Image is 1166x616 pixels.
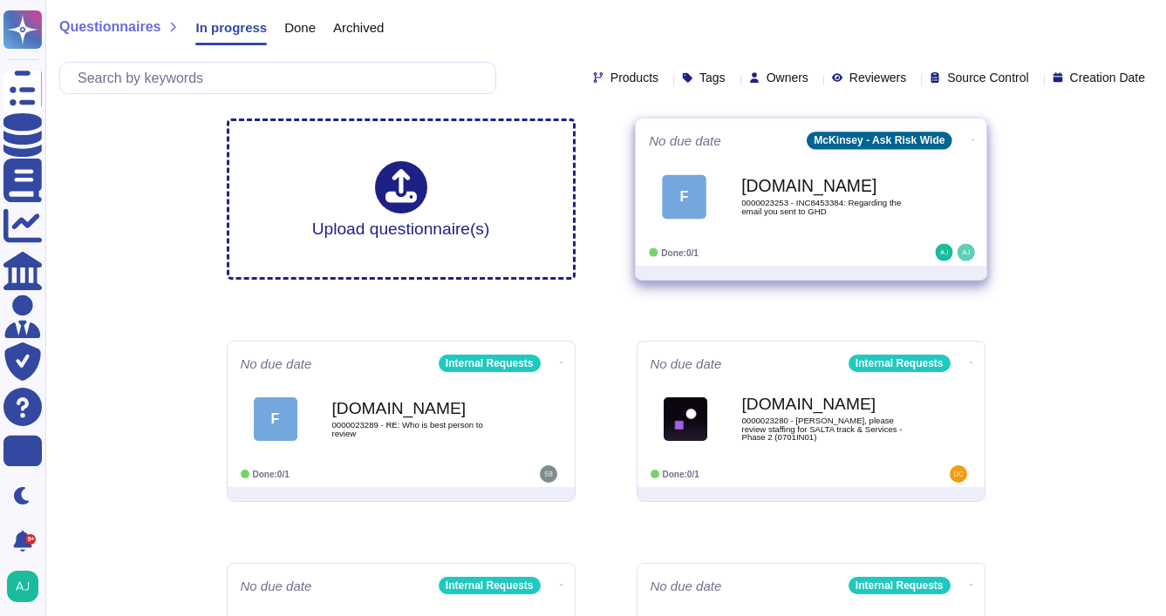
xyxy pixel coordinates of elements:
[741,199,917,215] span: 0000023253 - INC8453384: Regarding the email you sent to GHD
[651,357,722,370] span: No due date
[254,397,297,441] div: F
[59,20,160,34] span: Questionnaires
[7,571,38,602] img: user
[741,178,917,194] b: [DOMAIN_NAME]
[540,465,557,483] img: user
[662,174,706,219] div: F
[1070,71,1145,84] span: Creation Date
[807,132,951,149] div: McKinsey - Ask Risk Wide
[699,71,726,84] span: Tags
[253,470,290,479] span: Done: 0/1
[767,71,808,84] span: Owners
[241,579,312,592] span: No due date
[332,421,507,437] span: 0000023289 - RE: Who is best person to review
[661,247,699,257] span: Done: 0/1
[25,534,36,545] div: 9+
[849,355,951,372] div: Internal Requests
[439,355,541,372] div: Internal Requests
[439,577,541,594] div: Internal Requests
[849,577,951,594] div: Internal Requests
[610,71,658,84] span: Products
[241,357,312,370] span: No due date
[664,397,707,441] img: Logo
[284,21,316,34] span: Done
[649,134,721,147] span: No due date
[742,416,917,442] span: 0000023280 - [PERSON_NAME], please review staffing for SALTA track & Services - Phase 2 (0701IN01)
[950,465,967,483] img: user
[947,71,1028,84] span: Source Control
[935,244,952,261] img: user
[663,470,699,479] span: Done: 0/1
[69,63,495,93] input: Search by keywords
[957,244,974,261] img: user
[3,567,51,606] button: user
[651,579,722,592] span: No due date
[333,21,384,34] span: Archived
[312,161,490,237] div: Upload questionnaire(s)
[849,71,906,84] span: Reviewers
[332,400,507,416] b: [DOMAIN_NAME]
[742,396,917,412] b: [DOMAIN_NAME]
[195,21,267,34] span: In progress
